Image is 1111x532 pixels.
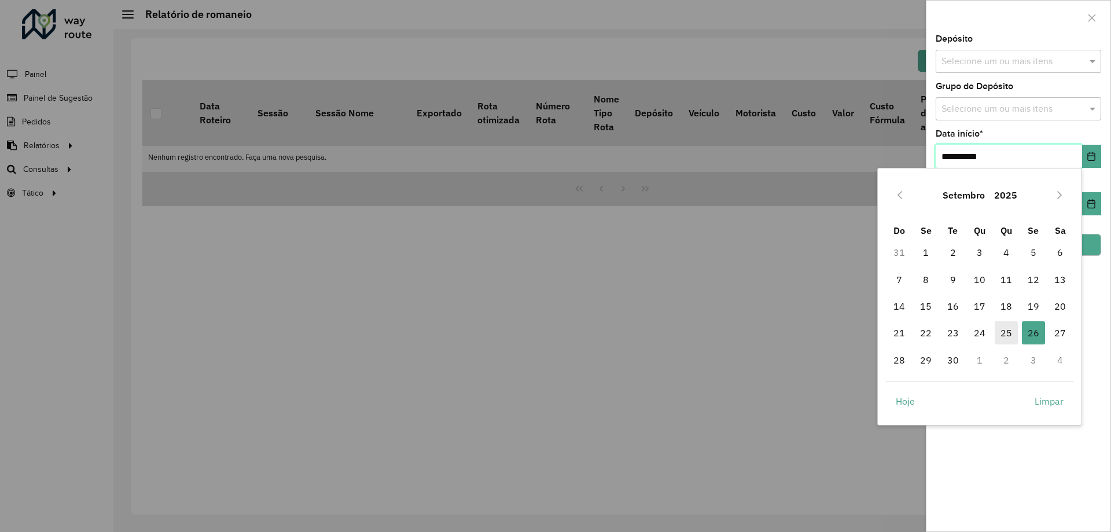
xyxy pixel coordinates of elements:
span: 11 [995,268,1018,291]
span: Sa [1055,225,1066,236]
td: 10 [966,266,993,293]
span: 28 [888,348,911,372]
span: 20 [1049,295,1072,318]
span: 6 [1049,241,1072,264]
td: 30 [939,347,966,373]
span: 21 [888,321,911,344]
span: 8 [914,268,937,291]
span: Do [893,225,905,236]
span: Te [948,225,958,236]
td: 14 [886,293,913,320]
span: 10 [968,268,991,291]
td: 3 [1020,347,1047,373]
span: 18 [995,295,1018,318]
span: 14 [888,295,911,318]
td: 27 [1047,320,1073,346]
label: Grupo de Depósito [936,79,1013,93]
span: 3 [968,241,991,264]
td: 6 [1047,239,1073,266]
span: 26 [1022,321,1045,344]
td: 26 [1020,320,1047,346]
span: Se [921,225,932,236]
span: 30 [941,348,965,372]
span: 17 [968,295,991,318]
td: 24 [966,320,993,346]
span: 1 [914,241,937,264]
td: 18 [993,293,1020,320]
td: 25 [993,320,1020,346]
td: 28 [886,347,913,373]
div: Choose Date [877,168,1082,425]
td: 11 [993,266,1020,293]
button: Choose Date [1082,192,1101,215]
span: 27 [1049,321,1072,344]
span: 13 [1049,268,1072,291]
td: 31 [886,239,913,266]
span: Hoje [896,394,915,408]
span: 4 [995,241,1018,264]
td: 19 [1020,293,1047,320]
span: Se [1028,225,1039,236]
span: 2 [941,241,965,264]
button: Choose Year [989,181,1022,209]
button: Next Month [1050,186,1069,204]
button: Previous Month [891,186,909,204]
td: 20 [1047,293,1073,320]
td: 5 [1020,239,1047,266]
label: Depósito [936,32,973,46]
span: 22 [914,321,937,344]
button: Choose Date [1082,145,1101,168]
td: 8 [913,266,939,293]
span: 29 [914,348,937,372]
span: Qu [1000,225,1012,236]
td: 3 [966,239,993,266]
td: 16 [939,293,966,320]
span: 7 [888,268,911,291]
span: Qu [974,225,985,236]
td: 22 [913,320,939,346]
span: 24 [968,321,991,344]
td: 7 [886,266,913,293]
td: 17 [966,293,993,320]
span: 12 [1022,268,1045,291]
td: 15 [913,293,939,320]
td: 4 [1047,347,1073,373]
span: 9 [941,268,965,291]
td: 23 [939,320,966,346]
td: 9 [939,266,966,293]
span: Limpar [1035,394,1064,408]
span: 16 [941,295,965,318]
span: 5 [1022,241,1045,264]
td: 29 [913,347,939,373]
td: 1 [966,347,993,373]
td: 1 [913,239,939,266]
button: Hoje [886,390,925,413]
label: Data início [936,127,983,141]
td: 2 [939,239,966,266]
span: 23 [941,321,965,344]
td: 21 [886,320,913,346]
td: 13 [1047,266,1073,293]
td: 2 [993,347,1020,373]
td: 12 [1020,266,1047,293]
td: 4 [993,239,1020,266]
span: 15 [914,295,937,318]
span: 25 [995,321,1018,344]
button: Choose Month [938,181,989,209]
span: 19 [1022,295,1045,318]
button: Limpar [1025,390,1073,413]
